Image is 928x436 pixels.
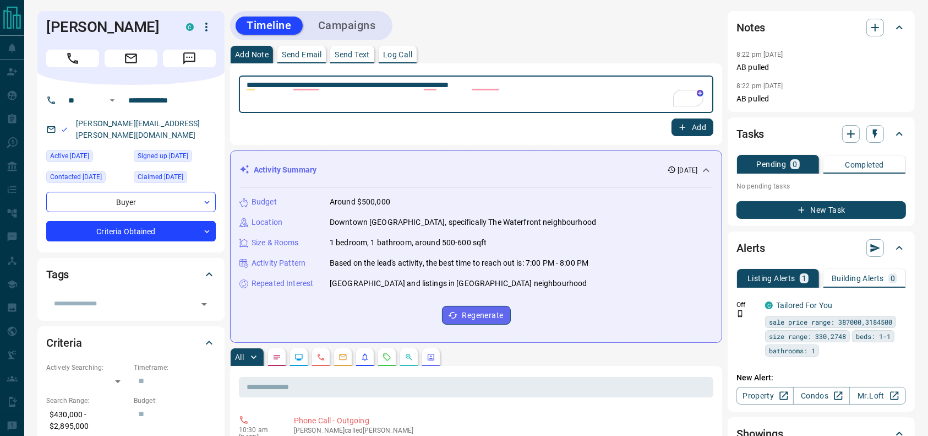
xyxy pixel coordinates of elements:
p: Activity Pattern [252,257,305,269]
svg: Email Valid [61,126,68,133]
p: Downtown [GEOGRAPHIC_DATA], specifically The Waterfront neighbourhood [330,217,596,228]
div: Notes [736,14,906,41]
svg: Notes [272,353,281,362]
a: Tailored For You [776,301,832,310]
div: Activity Summary[DATE] [239,160,713,180]
p: Around $500,000 [330,196,390,208]
p: [GEOGRAPHIC_DATA] and listings in [GEOGRAPHIC_DATA] neighbourhood [330,278,587,289]
p: AB pulled [736,62,906,73]
div: Sat Aug 16 2025 [46,171,128,186]
p: All [235,353,244,361]
h2: Criteria [46,334,82,352]
p: Completed [845,161,884,169]
span: bathrooms: 1 [769,345,815,356]
div: Tags [46,261,216,288]
p: Send Text [335,51,370,58]
p: Location [252,217,282,228]
p: 8:22 pm [DATE] [736,51,783,58]
button: Add [672,119,713,136]
h2: Alerts [736,239,765,257]
svg: Requests [383,353,391,362]
div: Criteria [46,330,216,356]
p: 10:30 am [239,426,277,434]
p: Actively Searching: [46,363,128,373]
div: condos.ca [186,23,194,31]
a: Property [736,387,793,405]
svg: Lead Browsing Activity [294,353,303,362]
span: beds: 1-1 [856,331,891,342]
button: Open [196,297,212,312]
p: 0 [891,274,895,282]
svg: Calls [316,353,325,362]
a: Condos [793,387,850,405]
p: 0 [793,160,797,168]
p: [PERSON_NAME] called [PERSON_NAME] [294,427,709,434]
div: condos.ca [765,302,773,309]
p: 1 [802,274,806,282]
p: Log Call [383,51,412,58]
p: Phone Call - Outgoing [294,415,709,427]
p: Add Note [235,51,269,58]
span: Claimed [DATE] [138,171,183,182]
p: Search Range: [46,396,128,406]
div: Sat Aug 16 2025 [134,150,216,165]
span: size range: 330,2748 [769,331,846,342]
button: New Task [736,201,906,219]
p: Pending [757,160,787,168]
p: Listing Alerts [747,274,795,282]
span: Call [46,50,99,67]
div: Alerts [736,235,906,261]
div: Criteria Obtained [46,221,216,241]
div: Tasks [736,121,906,147]
h2: Tasks [736,125,764,143]
h2: Tags [46,266,69,283]
svg: Push Notification Only [736,310,744,317]
p: Off [736,300,758,310]
a: Mr.Loft [849,387,906,405]
span: Signed up [DATE] [138,150,188,162]
button: Timeline [236,17,303,35]
p: [DATE] [678,165,698,175]
button: Campaigns [307,17,387,35]
p: No pending tasks [736,178,906,195]
p: Repeated Interest [252,278,313,289]
p: New Alert: [736,372,906,384]
p: Budget: [134,396,216,406]
p: 1 bedroom, 1 bathroom, around 500-600 sqft [330,237,487,249]
span: Contacted [DATE] [50,171,102,182]
p: Activity Summary [254,164,316,176]
span: Email [105,50,157,67]
p: Timeframe: [134,363,216,373]
span: sale price range: 387000,3184500 [769,316,892,327]
p: Building Alerts [832,274,884,282]
svg: Opportunities [405,353,413,362]
p: Size & Rooms [252,237,299,249]
p: $430,000 - $2,895,000 [46,406,128,435]
svg: Emails [339,353,347,362]
div: Sat Aug 16 2025 [46,150,128,165]
h2: Notes [736,19,765,36]
span: Message [163,50,216,67]
span: Active [DATE] [50,150,89,162]
svg: Listing Alerts [361,353,369,362]
div: Buyer [46,192,216,212]
button: Open [106,94,119,107]
p: Send Email [282,51,321,58]
p: AB pulled [736,93,906,105]
p: 8:22 pm [DATE] [736,82,783,90]
div: Sat Aug 16 2025 [134,171,216,186]
h1: [PERSON_NAME] [46,18,170,36]
p: Budget [252,196,277,208]
button: Regenerate [442,306,511,325]
p: Based on the lead's activity, the best time to reach out is: 7:00 PM - 8:00 PM [330,257,588,269]
svg: Agent Actions [427,353,435,362]
a: [PERSON_NAME][EMAIL_ADDRESS][PERSON_NAME][DOMAIN_NAME] [76,119,200,139]
textarea: To enrich screen reader interactions, please activate Accessibility in Grammarly extension settings [247,80,706,109]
